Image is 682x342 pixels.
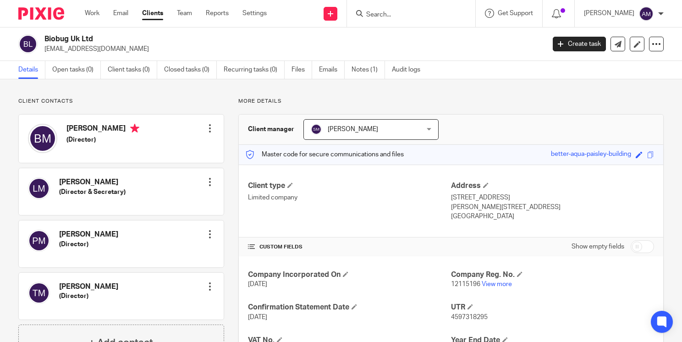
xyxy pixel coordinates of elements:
[248,193,451,202] p: Limited company
[85,9,99,18] a: Work
[352,61,385,79] a: Notes (1)
[482,281,512,287] a: View more
[451,181,654,191] h4: Address
[553,37,606,51] a: Create task
[311,124,322,135] img: svg%3E
[365,11,448,19] input: Search
[44,44,539,54] p: [EMAIL_ADDRESS][DOMAIN_NAME]
[28,177,50,199] img: svg%3E
[498,10,533,17] span: Get Support
[248,314,267,320] span: [DATE]
[451,203,654,212] p: [PERSON_NAME][STREET_ADDRESS]
[451,314,488,320] span: 4597318295
[28,230,50,252] img: svg%3E
[52,61,101,79] a: Open tasks (0)
[246,150,404,159] p: Master code for secure communications and files
[164,61,217,79] a: Closed tasks (0)
[224,61,285,79] a: Recurring tasks (0)
[451,193,654,202] p: [STREET_ADDRESS]
[130,124,139,133] i: Primary
[44,34,440,44] h2: Biobug Uk Ltd
[248,270,451,280] h4: Company Incorporated On
[59,177,126,187] h4: [PERSON_NAME]
[18,7,64,20] img: Pixie
[639,6,654,21] img: svg%3E
[238,98,664,105] p: More details
[248,303,451,312] h4: Confirmation Statement Date
[451,281,480,287] span: 12115196
[206,9,229,18] a: Reports
[59,240,118,249] h5: (Director)
[18,61,45,79] a: Details
[28,282,50,304] img: svg%3E
[451,270,654,280] h4: Company Reg. No.
[66,135,139,144] h5: (Director)
[18,98,224,105] p: Client contacts
[451,212,654,221] p: [GEOGRAPHIC_DATA]
[572,242,624,251] label: Show empty fields
[451,303,654,312] h4: UTR
[59,188,126,197] h5: (Director & Secretary)
[66,124,139,135] h4: [PERSON_NAME]
[59,292,118,301] h5: (Director)
[248,181,451,191] h4: Client type
[319,61,345,79] a: Emails
[242,9,267,18] a: Settings
[177,9,192,18] a: Team
[28,124,57,153] img: svg%3E
[248,243,451,251] h4: CUSTOM FIELDS
[551,149,631,160] div: better-aqua-paisley-building
[59,282,118,292] h4: [PERSON_NAME]
[142,9,163,18] a: Clients
[392,61,427,79] a: Audit logs
[113,9,128,18] a: Email
[59,230,118,239] h4: [PERSON_NAME]
[248,125,294,134] h3: Client manager
[584,9,634,18] p: [PERSON_NAME]
[328,126,378,132] span: [PERSON_NAME]
[18,34,38,54] img: svg%3E
[108,61,157,79] a: Client tasks (0)
[248,281,267,287] span: [DATE]
[291,61,312,79] a: Files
